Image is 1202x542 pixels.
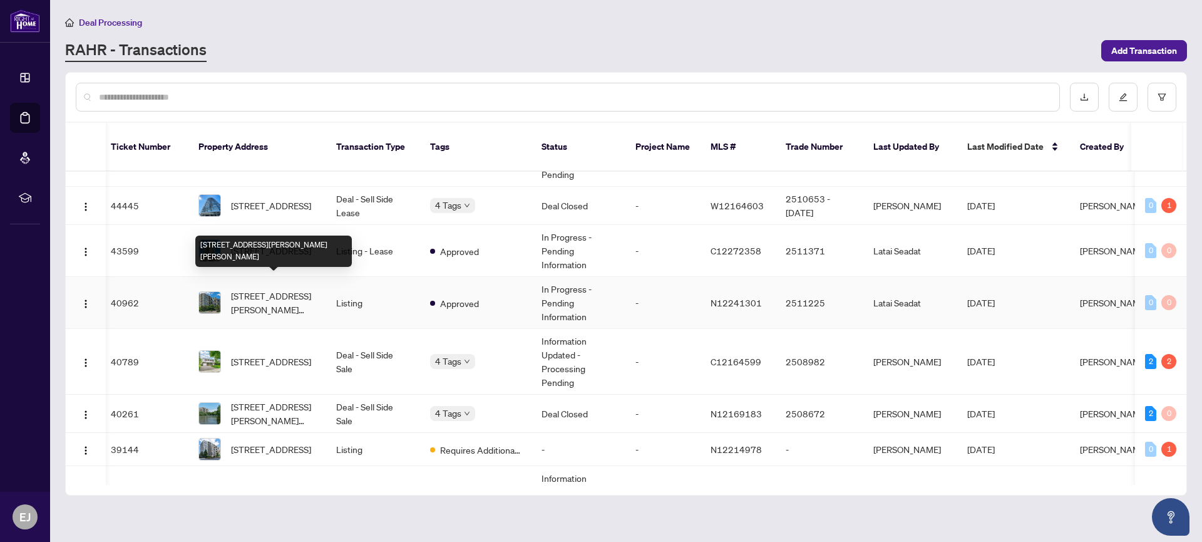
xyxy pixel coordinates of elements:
td: Latai Seadat [863,277,957,329]
span: Approved [440,296,479,310]
button: Logo [76,404,96,424]
th: Created By [1070,123,1145,172]
div: 0 [1161,243,1176,258]
div: 0 [1145,442,1156,457]
button: Logo [76,195,96,216]
span: [DATE] [967,200,995,211]
span: C12272358 [711,245,761,256]
button: Open asap [1152,498,1189,536]
div: 2 [1145,406,1156,421]
td: Information Updated - Processing Pending [532,466,625,532]
th: Transaction Type [326,123,420,172]
td: [PERSON_NAME] [863,433,957,466]
span: 4 Tags [435,406,461,420]
td: - [625,395,701,433]
td: [PERSON_NAME] [863,395,957,433]
td: Deal - Sell Side Lease [326,466,420,532]
span: [DATE] [967,356,995,367]
button: edit [1109,83,1138,112]
div: 0 [1145,198,1156,213]
td: Listing [326,433,420,466]
td: [PERSON_NAME] [863,187,957,225]
td: - [625,187,701,225]
span: Last Modified Date [967,140,1044,154]
td: 2511225 [776,277,863,329]
th: Last Updated By [863,123,957,172]
td: Deal - Sell Side Sale [326,329,420,395]
span: home [65,18,74,27]
div: 2 [1161,354,1176,369]
img: logo [10,9,40,33]
td: 40261 [101,395,188,433]
td: 43599 [101,225,188,277]
button: Logo [76,241,96,261]
td: - [625,466,701,532]
span: down [464,358,470,365]
span: N12169183 [711,408,762,419]
span: Add Transaction [1111,41,1177,61]
span: [PERSON_NAME] [1080,408,1148,419]
span: Deal Processing [79,17,142,28]
th: Status [532,123,625,172]
a: RAHR - Transactions [65,39,207,62]
td: - [625,277,701,329]
span: [STREET_ADDRESS][PERSON_NAME][PERSON_NAME] [231,289,316,316]
div: 0 [1145,295,1156,310]
span: [PERSON_NAME] [1080,356,1148,367]
div: 0 [1145,243,1156,258]
td: [PERSON_NAME] [863,329,957,395]
span: [STREET_ADDRESS] [231,355,311,368]
span: [STREET_ADDRESS] [231,199,311,212]
span: [STREET_ADDRESS] [231,442,311,456]
th: Last Modified Date [957,123,1070,172]
div: 2 [1145,354,1156,369]
td: - [625,329,701,395]
td: - [532,433,625,466]
img: thumbnail-img [199,351,220,372]
span: [DATE] [967,444,995,455]
td: In Progress - Pending Information [532,225,625,277]
button: Logo [76,293,96,313]
img: Logo [81,202,91,212]
th: Tags [420,123,532,172]
img: thumbnail-img [199,195,220,216]
td: Deal - Sell Side Lease [326,187,420,225]
span: [DATE] [967,245,995,256]
span: down [464,410,470,417]
span: filter [1158,93,1166,102]
img: Logo [81,410,91,420]
span: edit [1119,93,1128,102]
img: thumbnail-img [199,292,220,313]
span: [PERSON_NAME] [1080,245,1148,256]
button: Logo [76,439,96,459]
img: Logo [81,247,91,257]
div: 0 [1161,406,1176,421]
button: filter [1148,83,1176,112]
div: 1 [1161,442,1176,457]
td: Deal Closed [532,395,625,433]
span: 4 Tags [435,354,461,368]
span: [PERSON_NAME] [1080,297,1148,308]
span: W12164603 [711,200,764,211]
td: 40962 [101,277,188,329]
th: Property Address [188,123,326,172]
div: [STREET_ADDRESS][PERSON_NAME][PERSON_NAME] [195,236,352,267]
td: 2508278 [776,466,863,532]
span: down [464,202,470,209]
span: [STREET_ADDRESS][PERSON_NAME][PERSON_NAME] [231,400,316,427]
span: [DATE] [967,408,995,419]
span: N12241301 [711,297,762,308]
button: Logo [76,352,96,372]
td: Information Updated - Processing Pending [532,329,625,395]
button: Add Transaction [1101,40,1187,61]
td: - [625,225,701,277]
td: 2508982 [776,329,863,395]
div: 0 [1161,295,1176,310]
td: Listing [326,277,420,329]
img: Logo [81,446,91,456]
td: 44445 [101,187,188,225]
span: [PERSON_NAME] [1080,200,1148,211]
img: thumbnail-img [199,403,220,424]
td: 39140 [101,466,188,532]
td: 2511371 [776,225,863,277]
